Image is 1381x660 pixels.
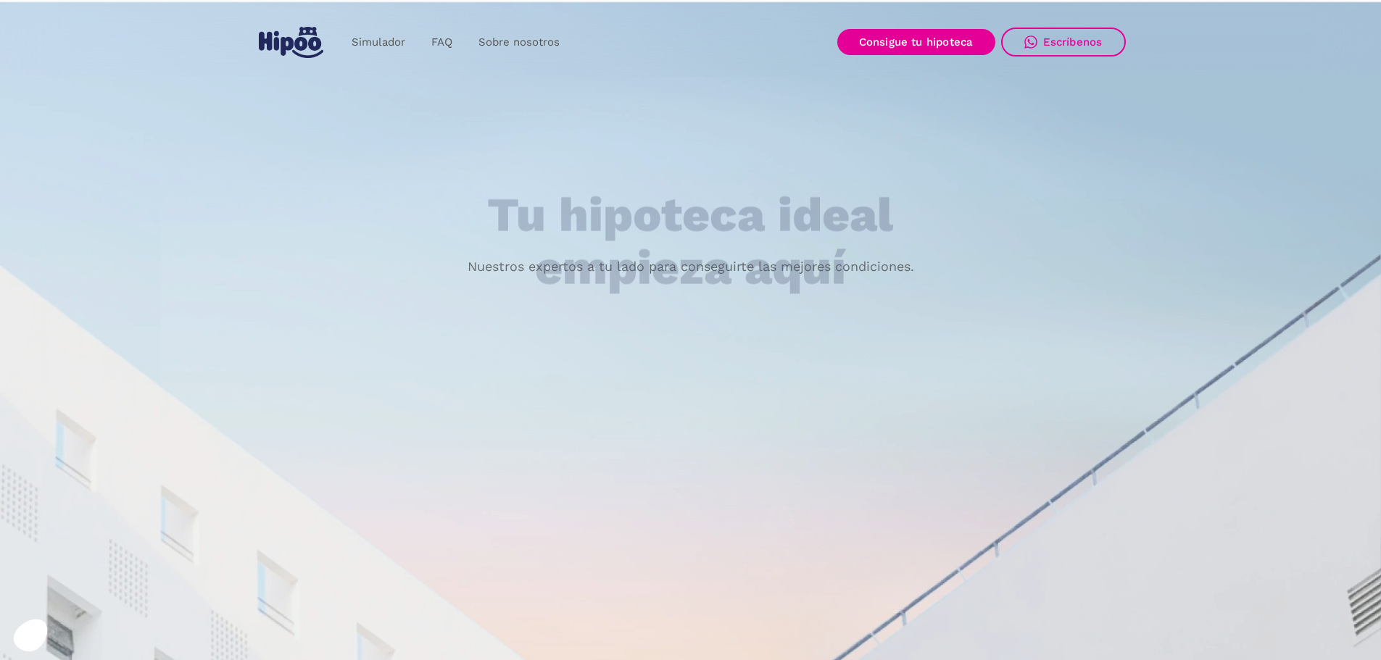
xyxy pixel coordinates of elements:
div: Escríbenos [1043,35,1103,49]
a: home [256,21,327,64]
a: Simulador [339,28,418,57]
h1: Tu hipoteca ideal empieza aquí [415,189,965,294]
a: Consigue tu hipoteca [837,29,995,55]
a: Sobre nosotros [465,28,573,57]
a: Escríbenos [1001,28,1126,57]
a: FAQ [418,28,465,57]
